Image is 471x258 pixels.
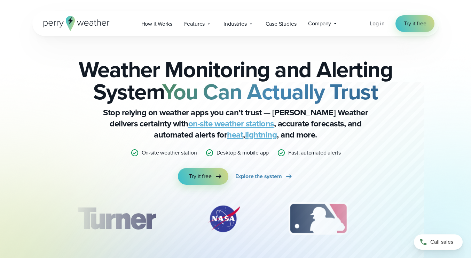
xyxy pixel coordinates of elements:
[245,128,277,141] a: lightning
[162,75,378,108] strong: You Can Actually Trust
[67,201,166,236] img: Turner-Construction_1.svg
[178,168,228,185] a: Try it free
[96,107,375,140] p: Stop relying on weather apps you can’t trust — [PERSON_NAME] Weather delivers certainty with , ac...
[223,20,246,28] span: Industries
[67,58,404,103] h2: Weather Monitoring and Alerting System
[184,20,205,28] span: Features
[370,19,384,27] span: Log in
[266,20,297,28] span: Case Studies
[235,172,282,181] span: Explore the system
[308,19,331,28] span: Company
[217,149,269,157] p: Desktop & mobile app
[370,19,384,28] a: Log in
[414,234,463,250] a: Call sales
[395,15,434,32] a: Try it free
[135,17,178,31] a: How it Works
[199,201,248,236] div: 2 of 12
[430,238,453,246] span: Call sales
[235,168,293,185] a: Explore the system
[141,20,172,28] span: How it Works
[288,149,340,157] p: Fast, automated alerts
[282,201,355,236] div: 3 of 12
[67,201,166,236] div: 1 of 12
[189,172,211,181] span: Try it free
[227,128,243,141] a: heat
[388,201,444,236] img: PGA.svg
[282,201,355,236] img: MLB.svg
[404,19,426,28] span: Try it free
[142,149,197,157] p: On-site weather station
[260,17,303,31] a: Case Studies
[199,201,248,236] img: NASA.svg
[388,201,444,236] div: 4 of 12
[67,201,404,240] div: slideshow
[188,117,274,130] a: on-site weather stations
